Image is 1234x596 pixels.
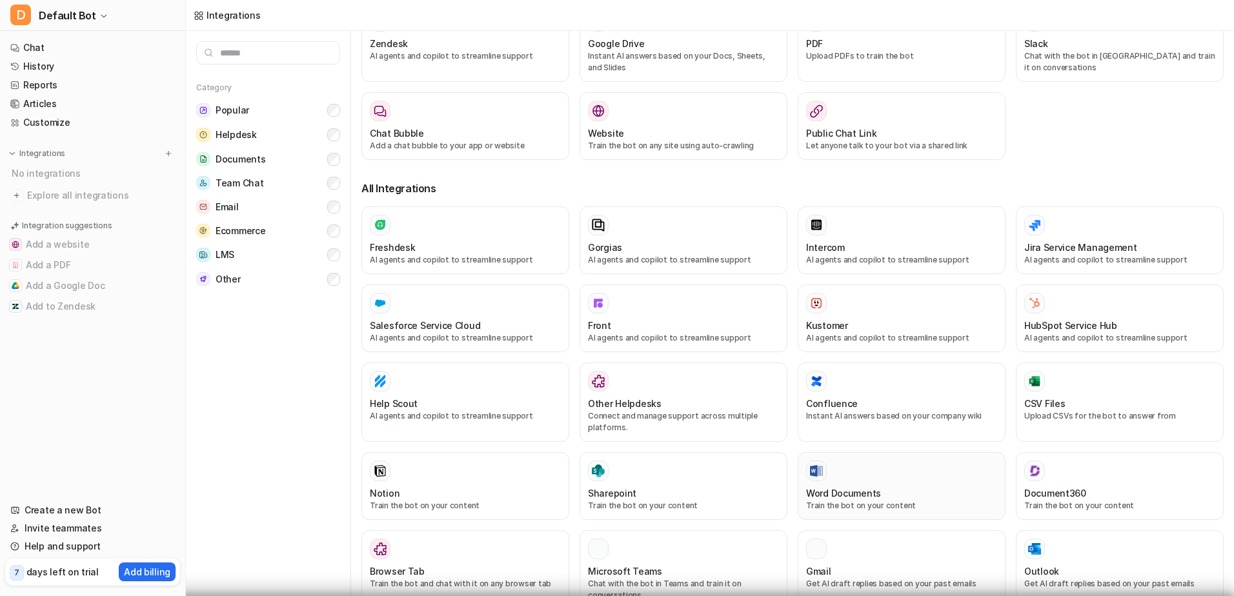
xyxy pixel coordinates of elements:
[39,6,96,25] span: Default Bot
[5,169,1229,181] div: Add Outline Template
[5,114,180,132] a: Customize
[5,227,1229,239] div: Television/Radio
[5,111,1229,123] div: Move To ...
[22,220,112,232] p: Integration suggestions
[5,57,180,75] a: History
[164,149,173,158] img: menu_add.svg
[5,519,180,537] a: Invite teammates
[5,65,1229,76] div: Delete
[5,333,1229,344] div: Move to ...
[5,296,180,317] button: Add to ZendeskAdd to Zendesk
[5,275,1229,286] div: CANCEL
[5,255,180,275] button: Add a PDFAdd a PDF
[194,8,261,22] a: Integrations
[5,146,1229,157] div: Download
[5,95,180,113] a: Articles
[27,185,175,206] span: Explore all integrations
[5,286,1229,298] div: ???
[5,53,1229,65] div: Move To ...
[5,192,1229,204] div: Journal
[5,134,1229,146] div: Rename Outline
[5,321,1229,333] div: DELETE
[5,250,1229,262] div: TODO: put dlg title
[124,565,170,579] p: Add billing
[5,437,1229,449] div: MORE
[10,5,31,25] span: D
[5,181,1229,192] div: Search for Source
[10,189,23,202] img: explore all integrations
[5,298,1229,310] div: This outline has no content. Would you like to delete it?
[5,501,180,519] a: Create a new Bot
[5,41,1229,53] div: Sort New > Old
[5,368,1229,379] div: MOVE
[5,391,1229,402] div: SAVE
[5,275,180,296] button: Add a Google DocAdd a Google Doc
[5,234,180,255] button: Add a websiteAdd a website
[5,76,1229,88] div: Options
[19,148,65,159] p: Integrations
[26,565,99,579] p: days left on trial
[5,344,1229,356] div: Home
[12,282,19,290] img: Add a Google Doc
[5,5,270,17] div: Home
[5,402,1229,414] div: BOOK
[119,562,176,581] button: Add billing
[5,88,1229,99] div: Sign out
[207,8,261,22] div: Integrations
[5,147,69,160] button: Integrations
[12,303,19,310] img: Add to Zendesk
[5,310,1229,321] div: SAVE AND GO HOME
[8,149,17,158] img: expand menu
[14,567,19,579] p: 7
[5,426,1229,437] div: JOURNAL
[5,157,1229,169] div: Print
[5,215,1229,227] div: Newspaper
[12,241,19,248] img: Add a website
[5,379,1229,391] div: New source
[5,414,1229,426] div: WEBSITE
[5,239,1229,250] div: Visual Art
[5,30,1229,41] div: Sort A > Z
[5,204,1229,215] div: Magazine
[5,123,1229,134] div: Delete
[5,39,180,57] a: Chat
[12,261,19,269] img: Add a PDF
[5,537,180,555] a: Help and support
[5,76,180,94] a: Reports
[5,356,1229,368] div: CANCEL
[8,163,180,184] div: No integrations
[5,99,1229,111] div: Rename
[5,186,180,204] a: Explore all integrations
